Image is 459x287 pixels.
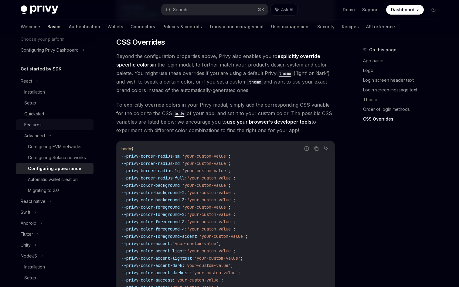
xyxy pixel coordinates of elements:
a: Authentication [69,19,100,34]
a: Dashboard [386,5,424,15]
span: --privy-border-radius-md [121,161,180,166]
div: Android [21,220,36,227]
span: : [182,263,185,268]
div: Configuring appearance [28,165,81,172]
div: Setup [24,99,36,107]
span: ; [228,183,231,188]
span: Beyond the configuration properties above, Privy also enables you to in the login modal, to furth... [116,52,335,94]
button: Search...⌘K [161,4,268,15]
a: Migrating to 2.0 [16,185,93,196]
a: Configuring appearance [16,163,93,174]
a: Demo [343,7,355,13]
a: Order of login methods [363,104,443,114]
a: Login screen header text [363,75,443,85]
span: : [185,212,187,217]
span: ; [228,161,231,166]
a: Basics [47,19,62,34]
div: React [21,77,32,85]
span: 'your-custom-value' [185,263,231,268]
span: ; [245,234,248,239]
span: --privy-color-accent-darkest [121,270,189,275]
a: API reference [366,19,395,34]
span: : [180,204,182,210]
span: --privy-color-accent-dark [121,263,182,268]
div: Automatic wallet creation [28,176,78,183]
span: ; [233,212,236,217]
span: 'your-custom-value' [175,277,221,283]
a: Features [16,119,93,130]
span: ; [221,277,223,283]
span: : [185,226,187,232]
span: --privy-color-background-2 [121,190,185,195]
a: use your browser’s developer tools [227,119,311,125]
div: Features [24,121,42,128]
span: : [170,241,172,246]
span: 'your-custom-value' [199,234,245,239]
span: body [121,146,131,152]
span: ; [233,226,236,232]
a: Wallets [107,19,123,34]
span: : [180,161,182,166]
a: Support [362,7,379,13]
div: NodeJS [21,252,37,260]
a: CSS Overrides [363,114,443,124]
span: : [180,153,182,159]
div: Unity [21,241,31,249]
div: Swift [21,209,30,216]
span: To explicitly override colors in your Privy modal, simply add the corresponding CSS variable for ... [116,101,335,135]
span: 'your-custom-value' [172,241,219,246]
span: 'your-custom-value' [187,212,233,217]
span: ; [228,168,231,173]
span: : [185,248,187,254]
div: Advanced [24,132,45,139]
div: Search... [173,6,190,13]
span: Dashboard [391,7,414,13]
span: 'your-custom-value' [187,190,233,195]
div: Setup [24,274,36,282]
div: React native [21,198,46,205]
span: : [185,175,187,181]
span: 'your-custom-value' [192,270,238,275]
a: Quickstart [16,108,93,119]
span: : [185,219,187,224]
span: 'your-custom-value' [182,161,228,166]
span: --privy-border-radius-lg [121,168,180,173]
a: theme [277,70,294,76]
span: ; [231,263,233,268]
span: Ask AI [281,7,293,13]
span: 'your-custom-value' [187,219,233,224]
span: 'your-custom-value' [187,197,233,203]
span: 'your-custom-value' [182,153,228,159]
div: Migrating to 2.0 [28,187,59,194]
a: App name [363,56,443,66]
span: : [185,190,187,195]
span: CSS Overrides [116,37,165,47]
span: ⌘ K [258,7,264,12]
div: Installation [24,263,45,271]
span: On this page [369,46,396,53]
a: body [172,110,187,116]
div: Installation [24,88,45,96]
h5: Get started by SDK [21,65,62,73]
a: Recipes [342,19,359,34]
span: ; [228,204,231,210]
span: --privy-color-foreground-3 [121,219,185,224]
span: --privy-color-foreground-accent [121,234,197,239]
span: 'your-custom-value' [182,168,228,173]
a: theme [246,79,263,85]
span: --privy-color-foreground-4 [121,226,185,232]
a: Installation [16,87,93,97]
span: : [189,270,192,275]
span: --privy-color-background-3 [121,197,185,203]
a: Theme [363,95,443,104]
span: ; [233,175,236,181]
a: Setup [16,97,93,108]
span: --privy-color-success [121,277,172,283]
div: Configuring Privy Dashboard [21,46,79,54]
button: Ask AI [271,4,297,15]
div: Flutter [21,231,33,238]
span: --privy-color-foreground [121,204,180,210]
a: Automatic wallet creation [16,174,93,185]
div: Configuring EVM networks [28,143,81,150]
